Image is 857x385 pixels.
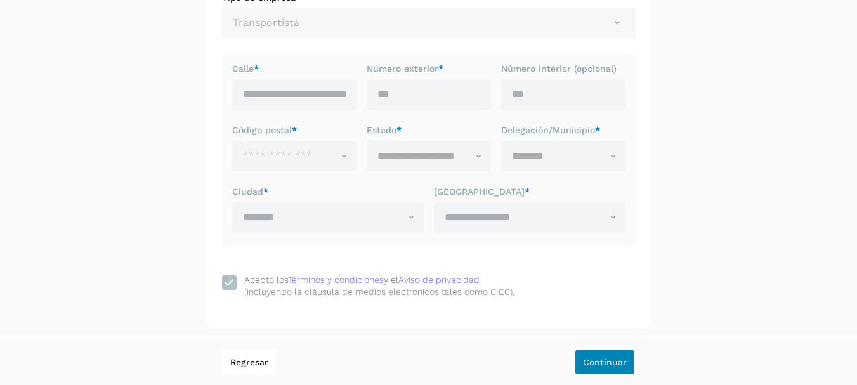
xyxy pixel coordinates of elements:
[223,349,276,375] button: Regresar
[244,273,480,287] div: Acepto los y el
[575,349,635,375] button: Continuar
[367,63,491,74] label: Número exterior
[244,287,514,297] p: (incluyendo la cláusula de medios electrónicos tales como CIEC).
[232,186,424,197] label: Ciudad
[434,186,625,197] label: [GEOGRAPHIC_DATA]
[232,63,357,74] label: Calle
[367,125,491,136] label: Estado
[230,358,268,367] span: Regresar
[501,125,625,136] label: Delegación/Municipio
[233,15,299,30] span: Transportista
[583,358,627,367] span: Continuar
[288,275,384,285] a: Términos y condiciones
[398,275,480,285] a: Aviso de privacidad
[232,125,357,136] label: Código postal
[501,63,625,74] label: Número interior (opcional)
